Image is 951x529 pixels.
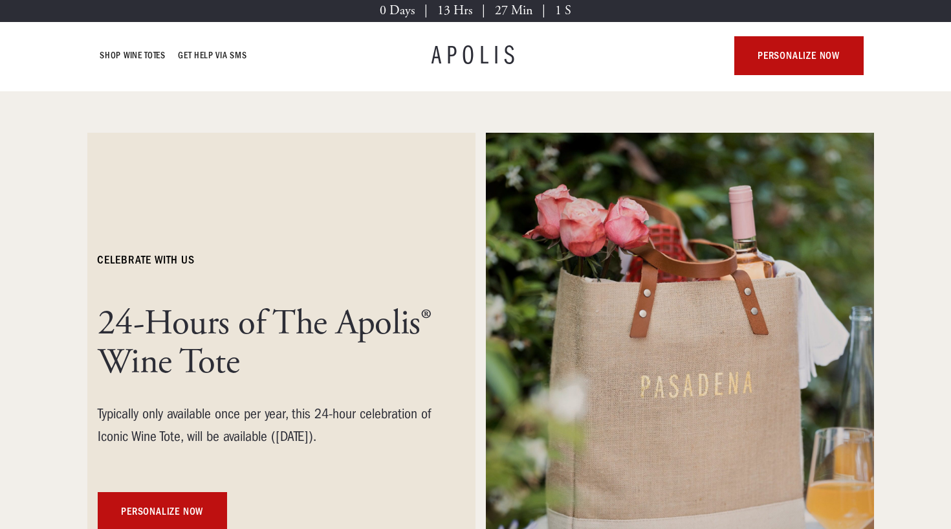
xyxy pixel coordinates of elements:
h1: 24-Hours of The Apolis® Wine Tote [98,304,434,382]
h6: celebrate with us [98,253,194,268]
div: Typically only available once per year, this 24-hour celebration of Iconic Wine Tote, will be ava... [98,403,434,448]
a: GET HELP VIA SMS [179,48,247,63]
a: Shop Wine Totes [100,48,166,63]
a: APOLIS [432,43,519,69]
a: personalize now [734,36,864,75]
